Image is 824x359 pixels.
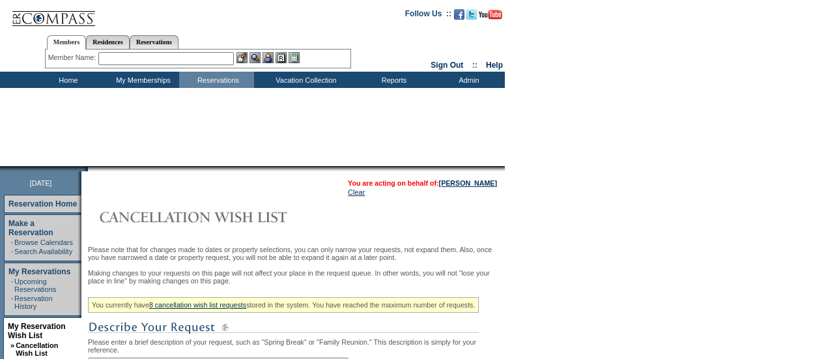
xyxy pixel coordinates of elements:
[11,294,13,310] td: ·
[348,188,365,196] a: Clear
[348,179,497,187] span: You are acting on behalf of:
[48,52,98,63] div: Member Name:
[29,72,104,88] td: Home
[8,322,66,340] a: My Reservation Wish List
[11,248,13,255] td: ·
[236,52,248,63] img: b_edit.gif
[47,35,87,50] a: Members
[486,61,503,70] a: Help
[8,267,70,276] a: My Reservations
[466,9,477,20] img: Follow us on Twitter
[472,61,477,70] span: ::
[88,297,479,313] div: You currently have stored in the system. You have reached the maximum number of requests.
[14,294,53,310] a: Reservation History
[479,10,502,20] img: Subscribe to our YouTube Channel
[454,13,464,21] a: Become our fan on Facebook
[88,204,348,230] img: Cancellation Wish List
[14,278,56,293] a: Upcoming Reservations
[83,166,88,171] img: promoShadowLeftCorner.gif
[439,179,497,187] a: [PERSON_NAME]
[30,179,52,187] span: [DATE]
[431,61,463,70] a: Sign Out
[479,13,502,21] a: Subscribe to our YouTube Channel
[14,238,73,246] a: Browse Calendars
[454,9,464,20] img: Become our fan on Facebook
[289,52,300,63] img: b_calculator.gif
[179,72,254,88] td: Reservations
[8,219,53,237] a: Make a Reservation
[405,8,451,23] td: Follow Us ::
[104,72,179,88] td: My Memberships
[8,199,77,208] a: Reservation Home
[355,72,430,88] td: Reports
[11,278,13,293] td: ·
[149,301,246,309] a: 8 cancellation wish list requests
[263,52,274,63] img: Impersonate
[276,52,287,63] img: Reservations
[14,248,72,255] a: Search Availability
[249,52,261,63] img: View
[11,238,13,246] td: ·
[16,341,58,357] a: Cancellation Wish List
[254,72,355,88] td: Vacation Collection
[466,13,477,21] a: Follow us on Twitter
[86,35,130,49] a: Residences
[10,341,14,349] b: »
[130,35,178,49] a: Reservations
[430,72,505,88] td: Admin
[88,166,89,171] img: blank.gif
